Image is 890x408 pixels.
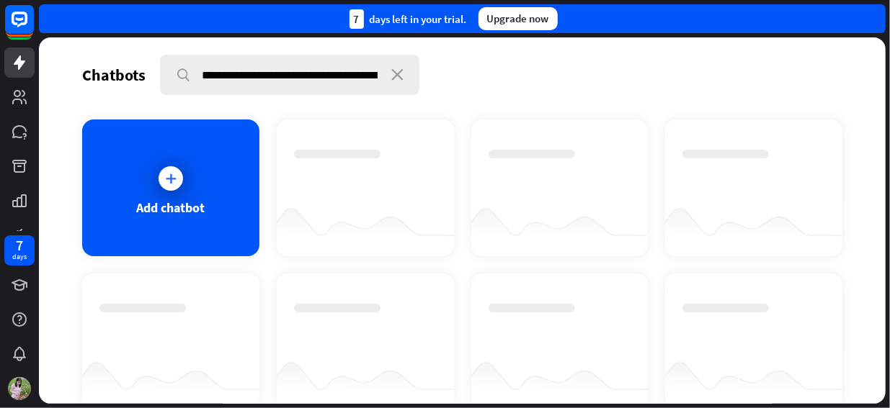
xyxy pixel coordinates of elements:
[391,69,404,81] i: close
[12,6,55,49] button: Open LiveChat chat widget
[350,9,467,29] div: days left in your trial.
[12,252,27,262] div: days
[4,235,35,266] a: 7 days
[136,199,205,216] div: Add chatbot
[82,65,146,85] div: Chatbots
[350,9,364,29] div: 7
[479,7,558,30] div: Upgrade now
[16,239,23,252] div: 7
